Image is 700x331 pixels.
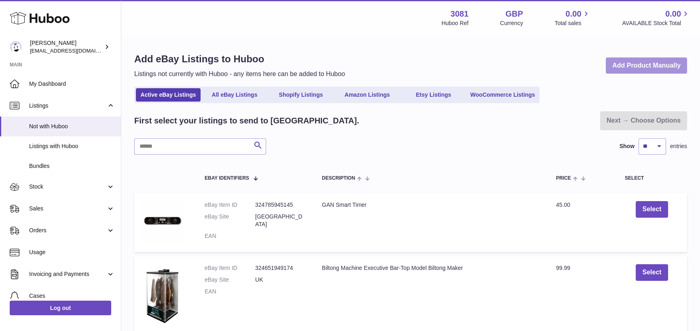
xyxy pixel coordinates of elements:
dt: eBay Item ID [205,264,255,272]
span: 0.00 [566,8,582,19]
span: AVAILABLE Stock Total [622,19,690,27]
span: Cases [29,292,115,300]
span: Usage [29,248,115,256]
span: Price [556,176,571,181]
a: All eBay Listings [202,88,267,102]
img: internalAdmin-3081@internal.huboo.com [10,41,22,53]
dt: eBay Site [205,276,255,284]
dd: 324785945145 [255,201,306,209]
img: $_57.JPG [142,201,183,242]
dt: EAN [205,232,255,240]
span: 0.00 [665,8,681,19]
div: Biltong Machine Executive Bar-Top Model Biltong Maker [322,264,540,272]
span: Listings with Huboo [29,142,115,150]
label: Show [620,142,634,150]
div: Huboo Ref [442,19,469,27]
dd: [GEOGRAPHIC_DATA] [255,213,306,228]
div: GAN Smart Timer [322,201,540,209]
a: Amazon Listings [335,88,400,102]
span: Bundles [29,162,115,170]
a: 0.00 AVAILABLE Stock Total [622,8,690,27]
strong: GBP [505,8,523,19]
span: Total sales [554,19,590,27]
span: 99.99 [556,265,570,271]
a: WooCommerce Listings [467,88,538,102]
dt: eBay Site [205,213,255,228]
button: Select [636,201,668,218]
span: Orders [29,227,106,234]
a: Shopify Listings [269,88,333,102]
dd: UK [255,276,306,284]
a: Etsy Listings [401,88,466,102]
a: Active eBay Listings [136,88,201,102]
div: [PERSON_NAME] [30,39,103,55]
button: Select [636,264,668,281]
a: Add Product Manually [606,57,687,74]
span: Description [322,176,355,181]
h2: First select your listings to send to [GEOGRAPHIC_DATA]. [134,115,359,126]
span: entries [670,142,687,150]
span: Not with Huboo [29,123,115,130]
dd: 324651949174 [255,264,306,272]
span: Listings [29,102,106,110]
span: 45.00 [556,202,570,208]
div: Currency [500,19,523,27]
span: Sales [29,205,106,212]
img: $_57.JPG [142,264,183,325]
a: Log out [10,301,111,315]
div: Select [625,176,679,181]
h1: Add eBay Listings to Huboo [134,53,345,66]
dt: eBay Item ID [205,201,255,209]
strong: 3081 [450,8,469,19]
span: [EMAIL_ADDRESS][DOMAIN_NAME] [30,47,119,54]
span: eBay Identifiers [205,176,249,181]
p: Listings not currently with Huboo - any items here can be added to Huboo [134,70,345,79]
span: Stock [29,183,106,191]
a: 0.00 Total sales [554,8,590,27]
span: My Dashboard [29,80,115,88]
dt: EAN [205,288,255,295]
span: Invoicing and Payments [29,270,106,278]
